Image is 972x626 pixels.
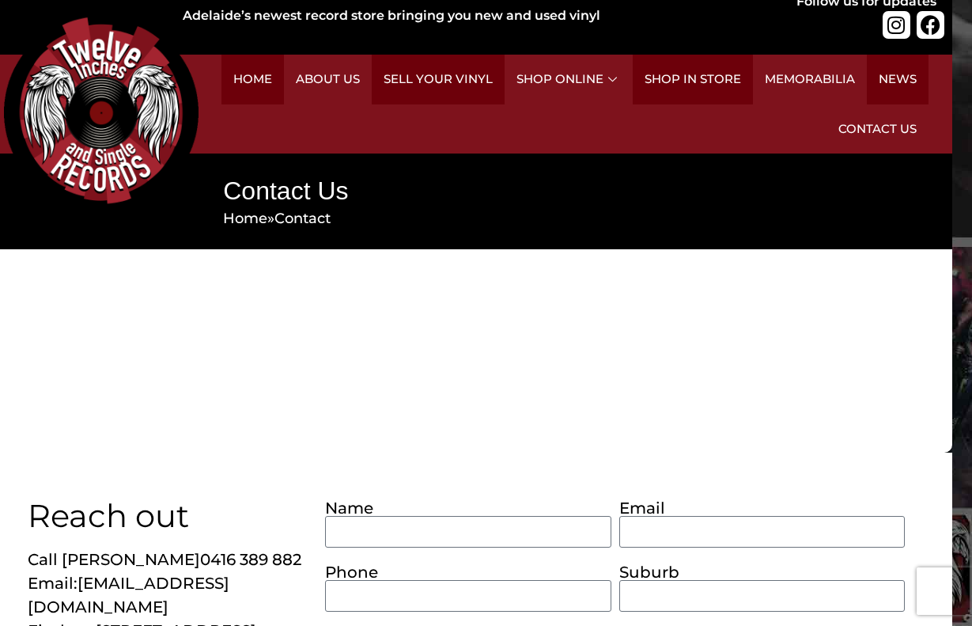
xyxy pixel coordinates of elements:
[633,55,753,104] a: Shop in Store
[372,55,505,104] a: Sell Your Vinyl
[826,104,929,154] a: Contact Us
[28,500,309,532] h2: Reach out
[284,55,372,104] a: About Us
[221,55,284,104] a: Home
[183,6,722,25] div: Adelaide’s newest record store bringing you new and used vinyl
[223,173,903,209] h1: Contact Us
[325,580,611,612] input: Only numbers and phone characters (#, -, *, etc) are accepted.
[325,564,378,580] label: Phone
[505,55,633,104] a: Shop Online
[619,500,665,516] label: Email
[274,210,331,227] span: Contact
[28,574,229,617] a: [EMAIL_ADDRESS][DOMAIN_NAME]
[619,564,679,580] label: Suburb
[223,210,331,227] span: »
[200,550,301,569] a: 0416 389 882
[867,55,929,104] a: News
[753,55,867,104] a: Memorabilia
[325,500,373,516] label: Name
[223,210,267,227] a: Home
